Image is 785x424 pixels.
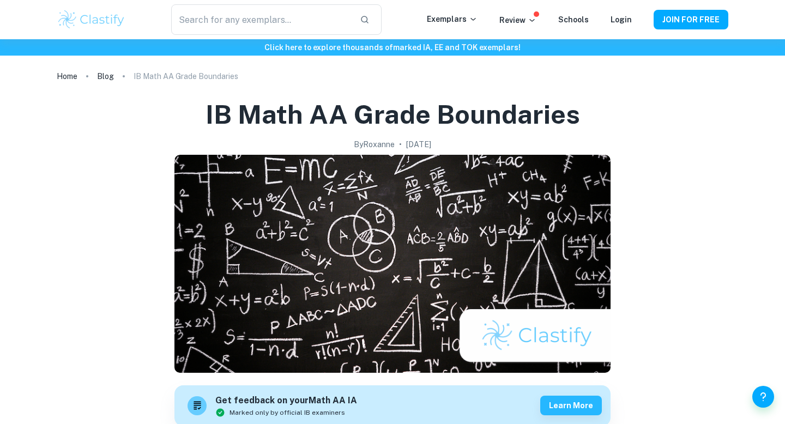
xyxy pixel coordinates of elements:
[427,13,478,25] p: Exemplars
[57,69,77,84] a: Home
[57,9,126,31] img: Clastify logo
[540,396,602,415] button: Learn more
[230,408,345,417] span: Marked only by official IB examiners
[406,138,431,150] h2: [DATE]
[215,394,357,408] h6: Get feedback on your Math AA IA
[499,14,536,26] p: Review
[558,15,589,24] a: Schools
[134,70,238,82] p: IB Math AA Grade Boundaries
[654,10,728,29] button: JOIN FOR FREE
[174,155,611,373] img: IB Math AA Grade Boundaries cover image
[171,4,351,35] input: Search for any exemplars...
[611,15,632,24] a: Login
[2,41,783,53] h6: Click here to explore thousands of marked IA, EE and TOK exemplars !
[354,138,395,150] h2: By Roxanne
[206,97,580,132] h1: IB Math AA Grade Boundaries
[399,138,402,150] p: •
[752,386,774,408] button: Help and Feedback
[97,69,114,84] a: Blog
